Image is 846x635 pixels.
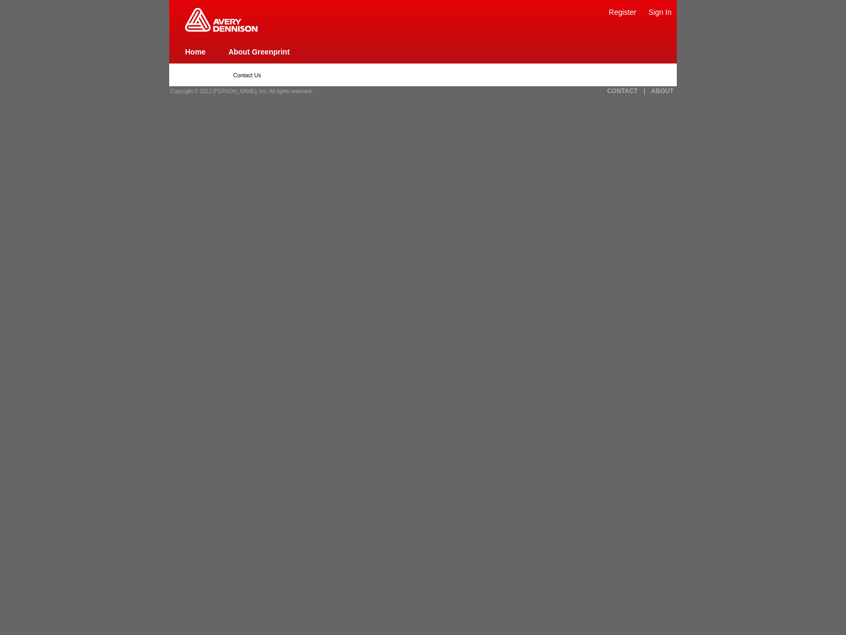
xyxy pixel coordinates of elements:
a: CONTACT [607,87,638,95]
a: ABOUT [651,87,674,95]
a: Register [609,8,636,16]
a: About Greenprint [228,48,290,56]
a: Greenprint [185,26,258,33]
p: Contact Us [233,72,613,78]
img: Home [185,8,258,32]
a: | [643,87,645,95]
a: Sign In [648,8,672,16]
a: Home [185,48,206,56]
span: Copyright © 2012 [PERSON_NAME], Inc. All rights reserved. [170,88,313,94]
